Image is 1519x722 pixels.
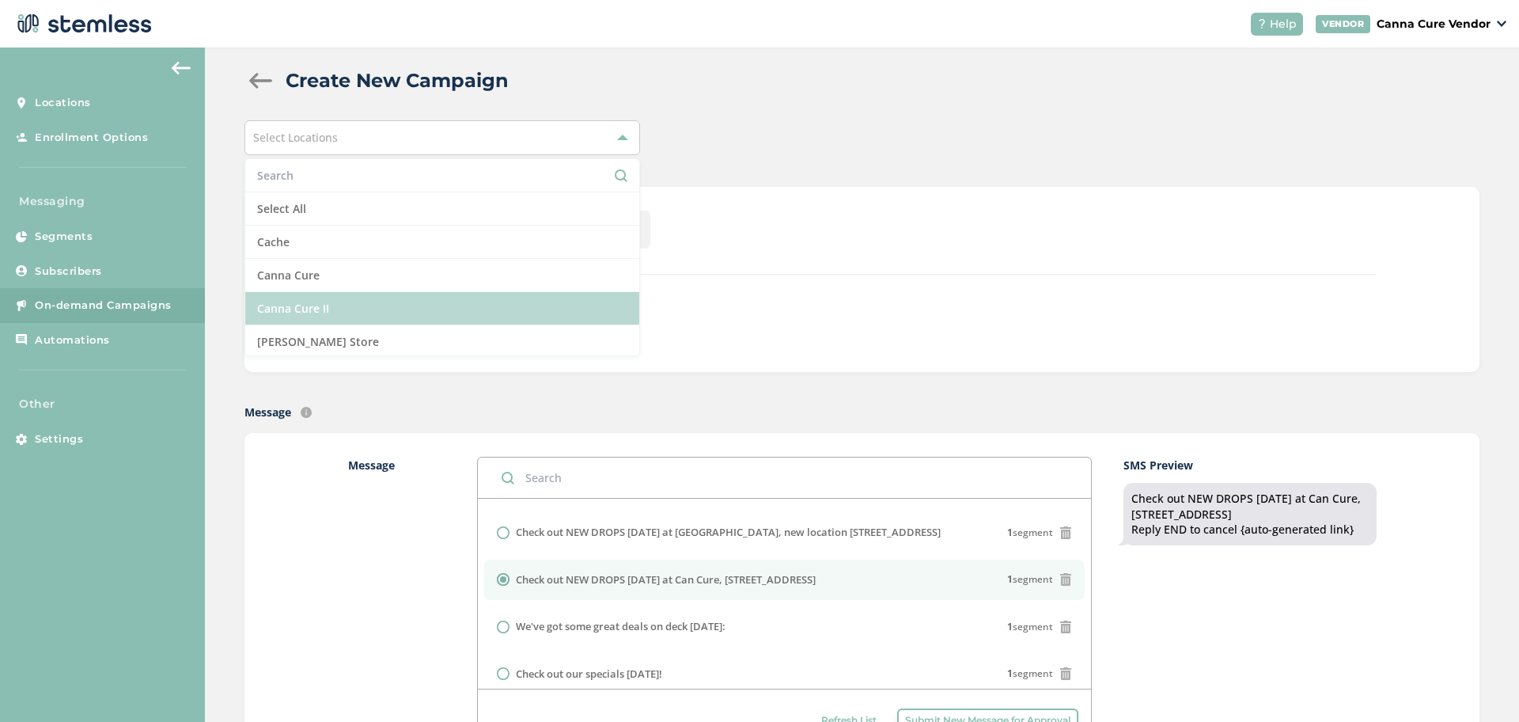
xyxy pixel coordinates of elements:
label: Check out NEW DROPS [DATE] at Can Cure, [STREET_ADDRESS] [516,572,816,588]
label: Check out NEW DROPS [DATE] at [GEOGRAPHIC_DATA], new location [STREET_ADDRESS] [516,525,941,541]
strong: 1 [1007,667,1013,680]
li: [PERSON_NAME] Store [245,325,639,358]
img: icon-info-236977d2.svg [301,407,312,418]
label: We've got some great deals on deck [DATE]: [516,619,725,635]
label: SMS Preview [1123,457,1377,473]
label: Message [244,404,291,420]
span: segment [1007,667,1053,681]
li: Canna Cure II [245,292,639,325]
span: Automations [35,332,110,348]
img: icon_down-arrow-small-66adaf34.svg [1497,21,1506,27]
img: icon-help-white-03924b79.svg [1257,19,1267,28]
strong: 1 [1007,526,1013,539]
span: Locations [35,95,91,111]
iframe: Chat Widget [1440,646,1519,722]
img: logo-dark-0685b13c.svg [13,8,152,40]
span: Segments [35,229,93,245]
span: Subscribers [35,264,102,279]
span: Help [1270,16,1297,32]
li: Cache [245,226,639,259]
li: Canna Cure [245,259,639,292]
div: Check out NEW DROPS [DATE] at Can Cure, [STREET_ADDRESS] Reply END to cancel {auto-generated link} [1131,491,1369,538]
span: segment [1007,526,1053,540]
input: Search [478,458,1091,498]
span: segment [1007,620,1053,634]
label: Check out our specials [DATE]! [516,667,662,682]
h2: Create New Campaign [286,66,509,95]
div: VENDOR [1316,15,1370,33]
span: Select Locations [253,130,338,145]
span: Settings [35,431,83,447]
img: icon-arrow-back-accent-c549486e.svg [172,62,191,74]
input: Search [257,167,627,184]
li: Select All [245,192,639,226]
strong: 1 [1007,572,1013,586]
span: On-demand Campaigns [35,298,172,313]
strong: 1 [1007,620,1013,633]
p: Canna Cure Vendor [1377,16,1491,32]
span: segment [1007,572,1053,587]
span: Enrollment Options [35,130,148,146]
